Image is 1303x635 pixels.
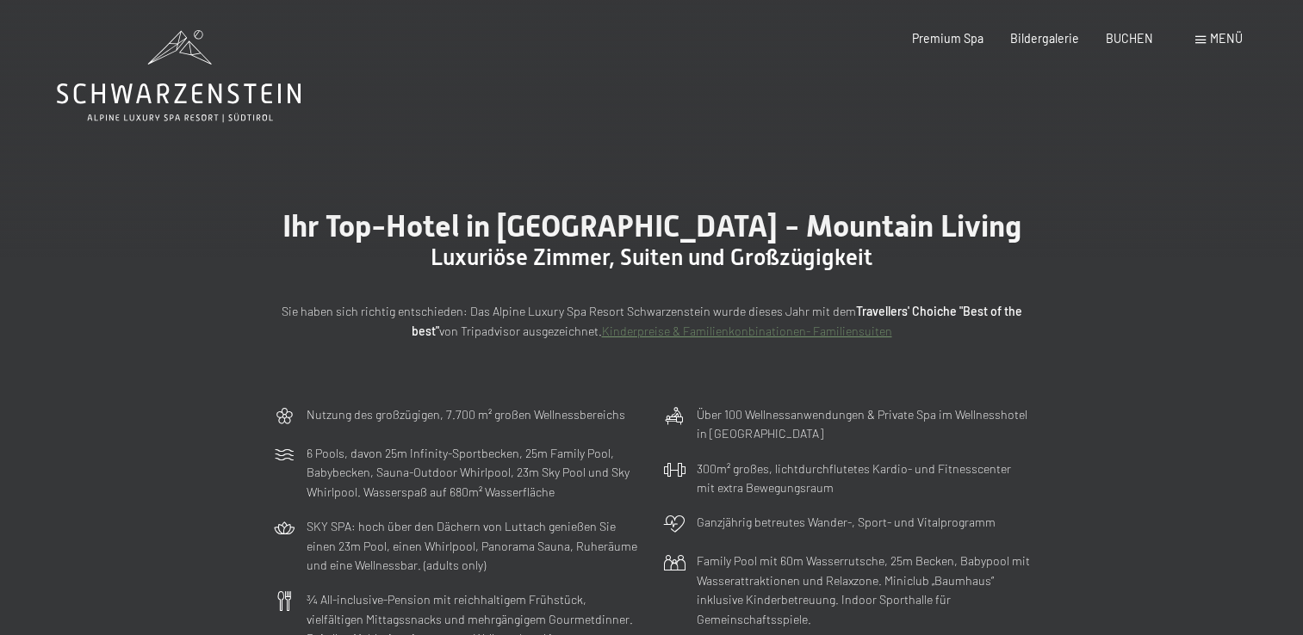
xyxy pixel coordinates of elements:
p: 6 Pools, davon 25m Infinity-Sportbecken, 25m Family Pool, Babybecken, Sauna-Outdoor Whirlpool, 23... [307,444,641,502]
span: Menü [1210,31,1243,46]
a: Premium Spa [912,31,983,46]
p: Über 100 Wellnessanwendungen & Private Spa im Wellnesshotel in [GEOGRAPHIC_DATA] [697,405,1031,444]
a: Kinderpreise & Familienkonbinationen- Familiensuiten [602,324,892,338]
p: Nutzung des großzügigen, 7.700 m² großen Wellnessbereichs [307,405,625,425]
p: SKY SPA: hoch über den Dächern von Luttach genießen Sie einen 23m Pool, einen Whirlpool, Panorama... [307,517,641,576]
a: BUCHEN [1106,31,1153,46]
p: 300m² großes, lichtdurchflutetes Kardio- und Fitnesscenter mit extra Bewegungsraum [697,459,1031,498]
p: Sie haben sich richtig entschieden: Das Alpine Luxury Spa Resort Schwarzenstein wurde dieses Jahr... [273,302,1031,341]
a: Bildergalerie [1010,31,1079,46]
strong: Travellers' Choiche "Best of the best" [412,304,1022,338]
span: Ihr Top-Hotel in [GEOGRAPHIC_DATA] - Mountain Living [282,208,1021,244]
span: Luxuriöse Zimmer, Suiten und Großzügigkeit [431,244,872,270]
p: Ganzjährig betreutes Wander-, Sport- und Vitalprogramm [697,513,996,533]
p: Family Pool mit 60m Wasserrutsche, 25m Becken, Babypool mit Wasserattraktionen und Relaxzone. Min... [697,552,1031,629]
